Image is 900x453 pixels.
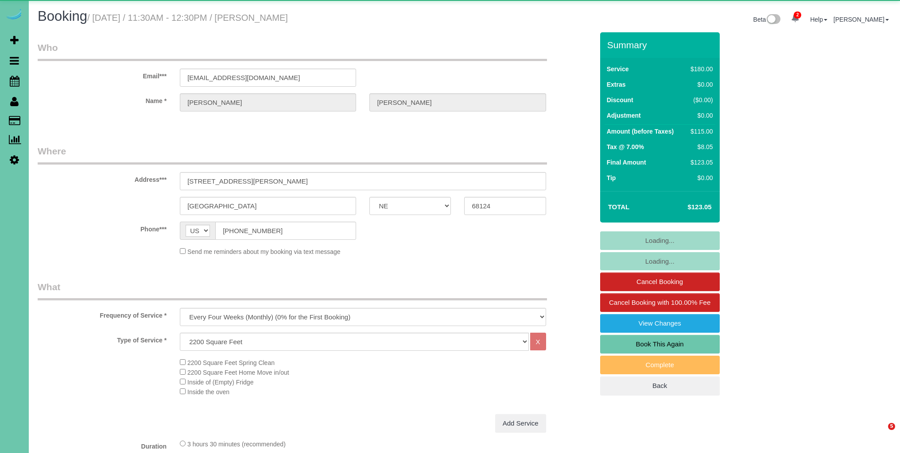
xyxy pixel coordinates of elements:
[38,41,547,61] legend: Who
[870,423,891,444] iframe: Intercom live chat
[794,12,801,19] span: 2
[687,96,713,104] div: ($0.00)
[607,127,674,136] label: Amount (before Taxes)
[187,388,229,395] span: Inside the oven
[495,414,546,433] a: Add Service
[87,13,288,23] small: / [DATE] / 11:30AM - 12:30PM / [PERSON_NAME]
[38,8,87,24] span: Booking
[607,65,629,73] label: Service
[600,376,720,395] a: Back
[687,158,713,167] div: $123.05
[31,333,173,345] label: Type of Service *
[607,40,715,50] h3: Summary
[766,14,780,26] img: New interface
[687,142,713,151] div: $8.05
[609,299,710,306] span: Cancel Booking with 100.00% Fee
[187,248,341,255] span: Send me reminders about my booking via text message
[187,369,289,376] span: 2200 Square Feet Home Move in/out
[687,65,713,73] div: $180.00
[607,80,626,89] label: Extras
[600,273,720,291] a: Cancel Booking
[31,439,173,451] label: Duration
[31,93,173,105] label: Name *
[888,423,895,430] span: 5
[187,441,286,448] span: 3 hours 30 minutes (recommended)
[38,145,547,165] legend: Where
[600,314,720,333] a: View Changes
[834,16,889,23] a: [PERSON_NAME]
[607,111,641,120] label: Adjustment
[31,308,173,320] label: Frequency of Service *
[687,80,713,89] div: $0.00
[607,173,616,182] label: Tip
[187,359,275,366] span: 2200 Square Feet Spring Clean
[5,9,23,21] img: Automaid Logo
[661,203,711,211] h4: $123.05
[607,96,633,104] label: Discount
[810,16,827,23] a: Help
[600,293,720,312] a: Cancel Booking with 100.00% Fee
[687,173,713,182] div: $0.00
[753,16,781,23] a: Beta
[787,9,804,28] a: 2
[187,379,253,386] span: Inside of (Empty) Fridge
[607,158,646,167] label: Final Amount
[600,335,720,353] a: Book This Again
[607,142,644,151] label: Tax @ 7.00%
[687,111,713,120] div: $0.00
[38,280,547,300] legend: What
[687,127,713,136] div: $115.00
[608,203,630,211] strong: Total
